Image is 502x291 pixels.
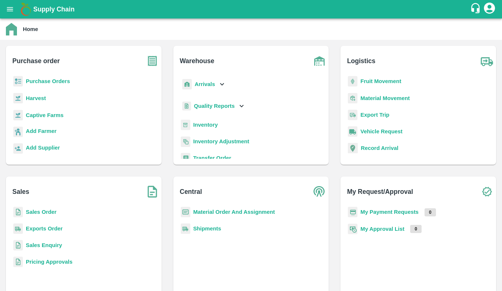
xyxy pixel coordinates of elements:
a: Fruit Movement [360,78,401,84]
a: Exports Order [26,226,63,232]
img: whTransfer [181,153,190,164]
img: shipments [181,223,190,234]
b: My Request/Approval [347,186,413,197]
img: reciept [13,76,23,87]
a: Transfer Order [193,155,231,161]
img: purchase [143,52,162,70]
img: approval [348,223,357,234]
img: qualityReport [182,102,191,111]
a: Supply Chain [33,4,470,14]
button: open drawer [1,1,18,18]
img: vehicle [348,126,357,137]
b: Logistics [347,56,375,66]
a: Captive Farms [26,112,63,118]
img: inventory [181,136,190,147]
div: customer-support [470,3,483,16]
img: material [348,93,357,104]
a: Export Trip [360,112,389,118]
a: Harvest [26,95,46,101]
a: My Payment Requests [360,209,419,215]
a: Sales Enquiry [26,242,62,248]
img: shipments [13,223,23,234]
img: harvest [13,93,23,104]
b: Home [23,26,38,32]
b: Add Supplier [26,145,60,151]
img: truck [478,52,496,70]
b: Add Farmer [26,128,56,134]
b: Purchase order [13,56,60,66]
img: check [478,182,496,201]
b: Central [180,186,202,197]
img: sales [13,257,23,267]
img: logo [18,2,33,17]
a: Sales Order [26,209,56,215]
div: Arrivals [181,76,226,93]
p: 0 [425,208,436,216]
img: delivery [348,110,357,120]
a: Record Arrival [361,145,398,151]
b: Arrivals [195,81,215,87]
img: whArrival [182,79,192,90]
b: Sales [13,186,30,197]
img: harvest [13,110,23,121]
a: Vehicle Request [360,129,402,134]
img: farmer [13,127,23,137]
img: fruit [348,76,357,87]
a: Add Farmer [26,127,56,137]
img: home [6,23,17,35]
a: Shipments [193,226,221,232]
a: Material Order And Assignment [193,209,275,215]
img: recordArrival [348,143,358,153]
b: Supply Chain [33,6,75,13]
a: Pricing Approvals [26,259,72,265]
img: central [310,182,329,201]
img: sales [13,207,23,218]
a: Add Supplier [26,144,60,154]
b: Warehouse [180,56,214,66]
img: supplier [13,143,23,154]
img: centralMaterial [181,207,190,218]
div: Quality Reports [181,99,246,114]
a: My Approval List [360,226,404,232]
b: Quality Reports [194,103,235,109]
a: Purchase Orders [26,78,70,84]
p: 0 [410,225,422,233]
div: account of current user [483,1,496,17]
img: whInventory [181,120,190,130]
img: payment [348,207,357,218]
img: soSales [143,182,162,201]
img: warehouse [310,52,329,70]
a: Material Movement [360,95,410,101]
a: Inventory Adjustment [193,138,249,144]
a: Inventory [193,122,218,128]
img: sales [13,240,23,251]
